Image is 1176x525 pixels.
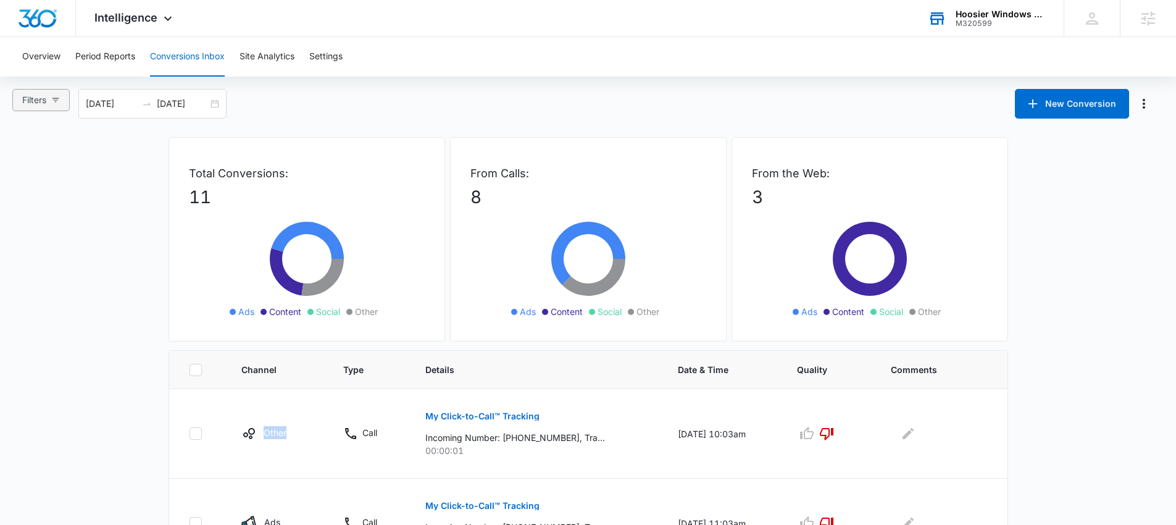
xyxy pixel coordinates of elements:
[752,184,988,210] p: 3
[20,32,30,42] img: website_grey.svg
[241,363,296,376] span: Channel
[240,37,294,77] button: Site Analytics
[142,99,152,109] span: swap-right
[752,165,988,182] p: From the Web:
[22,37,60,77] button: Overview
[20,20,30,30] img: logo_orange.svg
[136,73,208,81] div: Keywords by Traffic
[189,184,425,210] p: 11
[425,431,605,444] p: Incoming Number: [PHONE_NUMBER], Tracking Number: [PHONE_NUMBER], Ring To: [PHONE_NUMBER], Caller...
[189,165,425,182] p: Total Conversions:
[264,426,286,439] p: Other
[678,363,749,376] span: Date & Time
[470,165,706,182] p: From Calls:
[879,305,903,318] span: Social
[891,363,970,376] span: Comments
[470,184,706,210] p: 8
[94,11,157,24] span: Intelligence
[343,363,378,376] span: Type
[425,491,540,521] button: My Click-to-Call™ Tracking
[636,305,659,318] span: Other
[269,305,301,318] span: Content
[12,89,70,111] button: Filters
[956,19,1046,28] div: account id
[425,401,540,431] button: My Click-to-Call™ Tracking
[35,20,60,30] div: v 4.0.25
[86,97,137,111] input: Start date
[123,72,133,82] img: tab_keywords_by_traffic_grey.svg
[520,305,536,318] span: Ads
[832,305,864,318] span: Content
[1134,94,1154,114] button: Manage Numbers
[47,73,111,81] div: Domain Overview
[32,32,136,42] div: Domain: [DOMAIN_NAME]
[551,305,583,318] span: Content
[75,37,135,77] button: Period Reports
[663,389,782,479] td: [DATE] 10:03am
[797,363,843,376] span: Quality
[425,363,631,376] span: Details
[898,424,918,443] button: Edit Comments
[918,305,941,318] span: Other
[316,305,340,318] span: Social
[150,37,225,77] button: Conversions Inbox
[33,72,43,82] img: tab_domain_overview_orange.svg
[142,99,152,109] span: to
[22,93,46,107] span: Filters
[425,502,540,510] p: My Click-to-Call™ Tracking
[598,305,622,318] span: Social
[956,9,1046,19] div: account name
[355,305,378,318] span: Other
[1015,89,1129,119] button: New Conversion
[362,426,377,439] p: Call
[309,37,343,77] button: Settings
[425,444,649,457] p: 00:00:01
[238,305,254,318] span: Ads
[425,412,540,421] p: My Click-to-Call™ Tracking
[801,305,817,318] span: Ads
[157,97,208,111] input: End date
